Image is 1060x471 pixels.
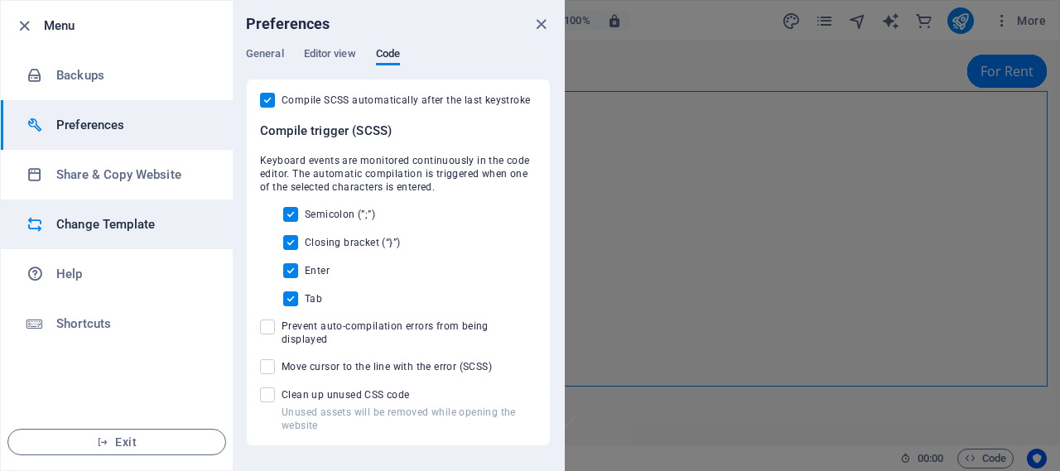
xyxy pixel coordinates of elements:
span: Code [376,44,400,67]
span: Closing bracket (“}”) [305,236,400,249]
span: Semicolon (”;”) [305,208,375,221]
p: Unused assets will be removed while opening the website [282,406,537,432]
span: Clean up unused CSS code [282,388,537,401]
span: Editor view [304,44,356,67]
div: For Rent [901,13,980,46]
span: Prevent auto-compilation errors from being displayed [282,320,537,346]
a: Help [1,249,233,299]
span: General [246,44,284,67]
span: Keyboard events are monitored continuously in the code editor. The automatic compilation is trigg... [260,154,537,194]
span: Tab [305,292,322,305]
button: 1 [38,361,59,365]
button: 3 [38,401,59,405]
h6: Preferences [56,115,210,135]
span: Exit [22,435,212,449]
button: Exit [7,429,226,455]
button: close [531,14,551,34]
h6: Shortcuts [56,314,210,334]
h6: Help [56,264,210,284]
div: Preferences [246,47,551,79]
span: Move cursor to the line with the error (SCSS) [282,360,492,373]
button: 2 [38,381,59,385]
span: Compile SCSS automatically after the last keystroke [282,94,530,107]
span: Enter [305,264,330,277]
h6: Preferences [246,14,330,34]
h6: Change Template [56,214,210,234]
h6: Menu [44,16,219,36]
h6: Share & Copy Website [56,165,210,185]
h6: Backups [56,65,210,85]
h6: Compile trigger (SCSS) [260,121,537,141]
